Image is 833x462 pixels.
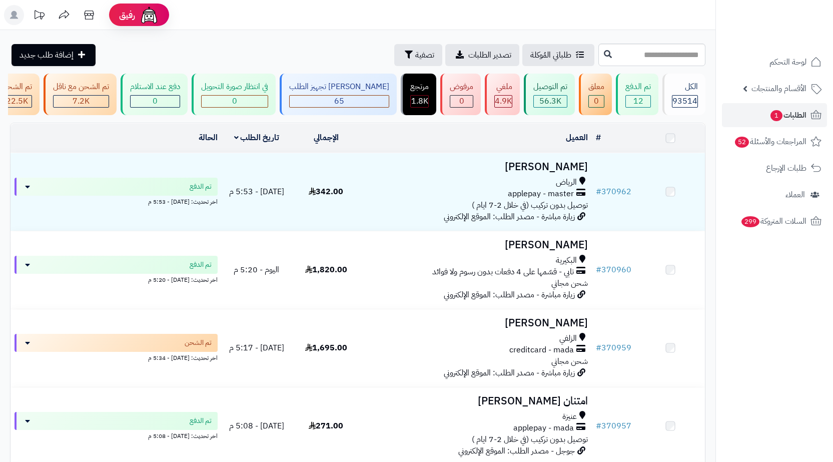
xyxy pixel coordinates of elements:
[734,135,806,149] span: المراجعات والأسئلة
[722,156,827,180] a: طلبات الإرجاع
[556,255,577,266] span: البكيرية
[472,199,588,211] span: توصيل بدون تركيب (في خلال 2-7 ايام )
[450,96,473,107] div: 0
[513,422,574,434] span: applepay - mada
[190,416,212,426] span: تم الدفع
[202,96,268,107] div: 0
[672,95,697,107] span: 93514
[494,81,512,93] div: ملغي
[15,274,218,284] div: اخر تحديث: [DATE] - 5:20 م
[660,74,707,115] a: الكل93514
[450,81,473,93] div: مرفوض
[314,132,339,144] a: الإجمالي
[508,188,574,200] span: applepay - master
[185,338,212,348] span: تم الشحن
[73,95,90,107] span: 7.2K
[415,49,434,61] span: تصفية
[785,188,805,202] span: العملاء
[365,395,588,407] h3: امتنان [PERSON_NAME]
[534,96,567,107] div: 56264
[533,81,567,93] div: تم التوصيل
[234,264,279,276] span: اليوم - 5:20 م
[530,49,571,61] span: طلباتي المُوكلة
[722,183,827,207] a: العملاء
[20,49,74,61] span: إضافة طلب جديد
[229,420,284,432] span: [DATE] - 5:08 م
[232,95,237,107] span: 0
[722,209,827,233] a: السلات المتروكة299
[190,182,212,192] span: تم الدفع
[566,132,588,144] a: العميل
[722,130,827,154] a: المراجعات والأسئلة52
[522,44,594,66] a: طلباتي المُوكلة
[522,74,577,115] a: تم التوصيل 56.3K
[139,5,159,25] img: ai-face.png
[2,81,32,93] div: تم الشحن
[365,317,588,329] h3: [PERSON_NAME]
[444,211,575,223] span: زيارة مباشرة - مصدر الطلب: الموقع الإلكتروني
[399,74,438,115] a: مرتجع 1.8K
[539,95,561,107] span: 56.3K
[309,420,343,432] span: 271.00
[614,74,660,115] a: تم الدفع 12
[365,161,588,173] h3: [PERSON_NAME]
[119,74,190,115] a: دفع عند الاستلام 0
[472,433,588,445] span: توصيل بدون تركيب (في خلال 2-7 ايام )
[589,96,604,107] div: 0
[458,445,575,457] span: جوجل - مصدر الطلب: الموقع الإلكتروني
[54,96,109,107] div: 7223
[334,95,344,107] span: 65
[2,96,32,107] div: 22540
[556,177,577,188] span: الرياض
[596,186,601,198] span: #
[53,81,109,93] div: تم الشحن مع ناقل
[596,342,631,354] a: #370959
[495,96,512,107] div: 4940
[27,5,52,28] a: تحديثات المنصة
[199,132,218,144] a: الحالة
[741,216,759,227] span: 299
[15,352,218,362] div: اخر تحديث: [DATE] - 5:34 م
[130,81,180,93] div: دفع عند الاستلام
[740,214,806,228] span: السلات المتروكة
[672,81,698,93] div: الكل
[459,95,464,107] span: 0
[559,333,577,344] span: الزلفي
[131,96,180,107] div: 0
[766,161,806,175] span: طلبات الإرجاع
[278,74,399,115] a: [PERSON_NAME] تجهيز الطلب 65
[365,239,588,251] h3: [PERSON_NAME]
[596,264,631,276] a: #370960
[770,110,782,121] span: 1
[290,96,389,107] div: 65
[722,103,827,127] a: الطلبات1
[626,96,650,107] div: 12
[438,74,483,115] a: مرفوض 0
[229,342,284,354] span: [DATE] - 5:17 م
[305,264,347,276] span: 1,820.00
[190,260,212,270] span: تم الدفع
[562,411,577,422] span: عنيزة
[577,74,614,115] a: معلق 0
[289,81,389,93] div: [PERSON_NAME] تجهيز الطلب
[305,342,347,354] span: 1,695.00
[751,82,806,96] span: الأقسام والمنتجات
[596,420,631,432] a: #370957
[432,266,574,278] span: تابي - قسّمها على 4 دفعات بدون رسوم ولا فوائد
[309,186,343,198] span: 342.00
[625,81,651,93] div: تم الدفع
[42,74,119,115] a: تم الشحن مع ناقل 7.2K
[596,132,601,144] a: #
[509,344,574,356] span: creditcard - mada
[596,342,601,354] span: #
[153,95,158,107] span: 0
[410,81,429,93] div: مرتجع
[119,9,135,21] span: رفيق
[551,277,588,289] span: شحن مجاني
[445,44,519,66] a: تصدير الطلبات
[769,108,806,122] span: الطلبات
[234,132,280,144] a: تاريخ الطلب
[444,289,575,301] span: زيارة مباشرة - مصدر الطلب: الموقع الإلكتروني
[596,420,601,432] span: #
[765,26,823,47] img: logo-2.png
